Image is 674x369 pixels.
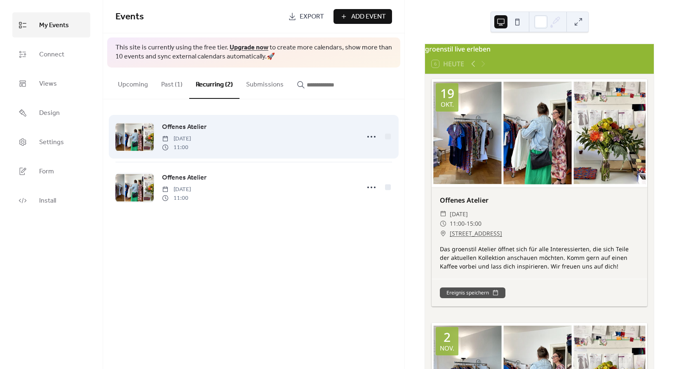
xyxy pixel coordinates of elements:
[230,41,268,54] a: Upgrade now
[450,229,502,238] a: [STREET_ADDRESS]
[440,209,446,219] div: ​
[155,68,189,98] button: Past (1)
[162,194,191,203] span: 11:00
[12,159,90,184] a: Form
[300,12,324,22] span: Export
[39,165,54,178] span: Form
[162,143,191,152] span: 11:00
[162,122,207,133] a: Offenes Atelier
[115,8,144,26] span: Events
[432,195,647,205] div: Offenes Atelier
[162,122,207,132] span: Offenes Atelier
[12,12,90,37] a: My Events
[39,194,56,207] span: Install
[12,42,90,67] a: Connect
[440,229,446,238] div: ​
[115,43,392,62] span: This site is currently using the free tier. to create more calendars, show more than 10 events an...
[351,12,386,22] span: Add Event
[162,173,207,183] a: Offenes Atelier
[162,185,191,194] span: [DATE]
[467,219,481,229] span: 15:00
[39,19,69,32] span: My Events
[450,209,468,219] span: [DATE]
[189,68,240,99] button: Recurring (2)
[111,68,155,98] button: Upcoming
[240,68,290,98] button: Submissions
[282,9,330,24] a: Export
[39,48,64,61] span: Connect
[12,71,90,96] a: Views
[465,219,467,229] span: -
[162,173,207,183] span: Offenes Atelier
[162,135,191,143] span: [DATE]
[39,77,57,90] span: Views
[444,331,451,343] div: 2
[12,129,90,154] a: Settings
[425,44,654,54] div: groenstil live erleben
[39,107,60,119] span: Design
[440,345,454,351] div: Nov.
[12,100,90,125] a: Design
[450,219,465,229] span: 11:00
[333,9,392,24] button: Add Event
[12,188,90,213] a: Install
[39,136,64,149] span: Settings
[440,87,454,100] div: 19
[440,219,446,229] div: ​
[432,245,647,271] div: Das groenstil Atelier öffnet sich für alle Interessierten, die sich Teile der aktuellen Kollektio...
[441,101,454,107] div: Okt.
[440,287,505,298] button: Ereignis speichern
